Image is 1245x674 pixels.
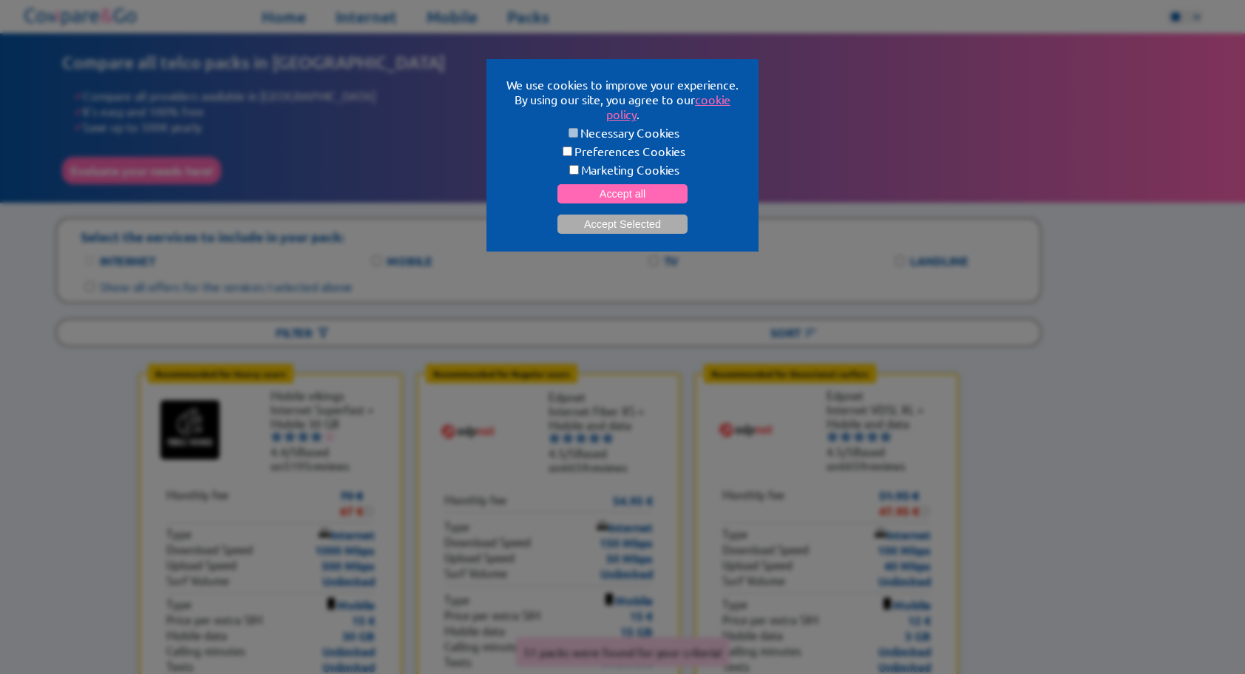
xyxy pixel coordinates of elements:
button: Accept all [557,184,688,203]
a: cookie policy [606,92,731,121]
label: Necessary Cookies [504,125,741,140]
label: Preferences Cookies [504,144,741,158]
input: Marketing Cookies [569,165,579,175]
input: Preferences Cookies [563,146,572,156]
label: Marketing Cookies [504,162,741,177]
p: We use cookies to improve your experience. By using our site, you agree to our . [504,77,741,121]
button: Accept Selected [557,215,688,234]
input: Necessary Cookies [569,128,578,138]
